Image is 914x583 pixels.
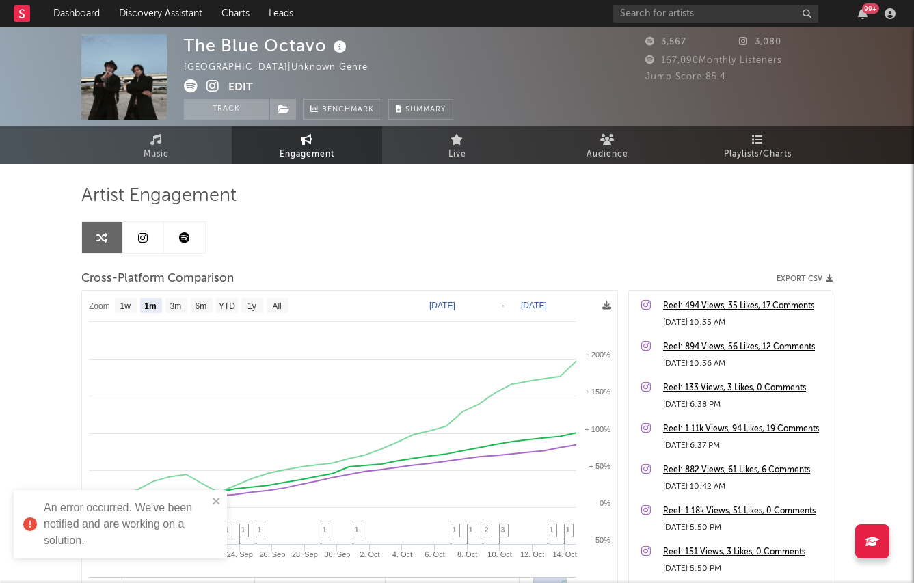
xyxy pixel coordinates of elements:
[212,496,221,509] button: close
[521,301,547,310] text: [DATE]
[453,526,457,534] span: 1
[663,544,826,560] a: Reel: 151 Views, 3 Likes, 0 Comments
[241,526,245,534] span: 1
[663,421,826,437] a: Reel: 1.11k Views, 94 Likes, 19 Comments
[663,314,826,331] div: [DATE] 10:35 AM
[645,72,726,81] span: Jump Score: 85.4
[405,106,446,113] span: Summary
[663,355,826,372] div: [DATE] 10:36 AM
[663,396,826,413] div: [DATE] 6:38 PM
[739,38,781,46] span: 3,080
[663,503,826,519] a: Reel: 1.18k Views, 51 Likes, 0 Comments
[303,99,381,120] a: Benchmark
[663,519,826,536] div: [DATE] 5:50 PM
[663,298,826,314] a: Reel: 494 Views, 35 Likes, 17 Comments
[272,301,281,311] text: All
[587,146,628,163] span: Audience
[858,8,868,19] button: 99+
[218,301,234,311] text: YTD
[170,301,181,311] text: 3m
[44,500,208,549] div: An error occurred. We've been notified and are working on a solution.
[862,3,879,14] div: 99 +
[258,526,262,534] span: 1
[259,550,285,558] text: 26. Sep
[566,526,570,534] span: 1
[613,5,818,23] input: Search for artists
[645,56,782,65] span: 167,090 Monthly Listeners
[232,126,382,164] a: Engagement
[589,462,610,470] text: + 50%
[777,275,833,283] button: Export CSV
[550,526,554,534] span: 1
[683,126,833,164] a: Playlists/Charts
[144,301,156,311] text: 1m
[323,526,327,534] span: 1
[291,550,317,558] text: 28. Sep
[663,380,826,396] a: Reel: 133 Views, 3 Likes, 0 Comments
[89,301,110,311] text: Zoom
[144,146,169,163] span: Music
[552,550,576,558] text: 14. Oct
[324,550,350,558] text: 30. Sep
[724,146,792,163] span: Playlists/Charts
[280,146,334,163] span: Engagement
[584,425,610,433] text: + 100%
[469,526,473,534] span: 1
[593,536,610,544] text: -50%
[663,437,826,454] div: [DATE] 6:37 PM
[645,38,686,46] span: 3,567
[584,388,610,396] text: + 150%
[382,126,533,164] a: Live
[498,301,506,310] text: →
[501,526,505,534] span: 3
[663,339,826,355] a: Reel: 894 Views, 56 Likes, 12 Comments
[429,301,455,310] text: [DATE]
[228,79,253,96] button: Edit
[184,34,350,57] div: The Blue Octavo
[81,126,232,164] a: Music
[533,126,683,164] a: Audience
[355,526,359,534] span: 1
[457,550,476,558] text: 8. Oct
[81,188,237,204] span: Artist Engagement
[247,301,256,311] text: 1y
[487,550,511,558] text: 10. Oct
[360,550,379,558] text: 2. Oct
[388,99,453,120] button: Summary
[663,560,826,577] div: [DATE] 5:50 PM
[322,102,374,118] span: Benchmark
[81,271,234,287] span: Cross-Platform Comparison
[600,499,610,507] text: 0%
[425,550,444,558] text: 6. Oct
[392,550,412,558] text: 4. Oct
[195,301,206,311] text: 6m
[584,351,610,359] text: + 200%
[520,550,543,558] text: 12. Oct
[184,59,384,76] div: [GEOGRAPHIC_DATA] | Unknown Genre
[485,526,489,534] span: 2
[120,301,131,311] text: 1w
[663,462,826,478] a: Reel: 882 Views, 61 Likes, 6 Comments
[663,478,826,495] div: [DATE] 10:42 AM
[226,550,252,558] text: 24. Sep
[448,146,466,163] span: Live
[184,99,269,120] button: Track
